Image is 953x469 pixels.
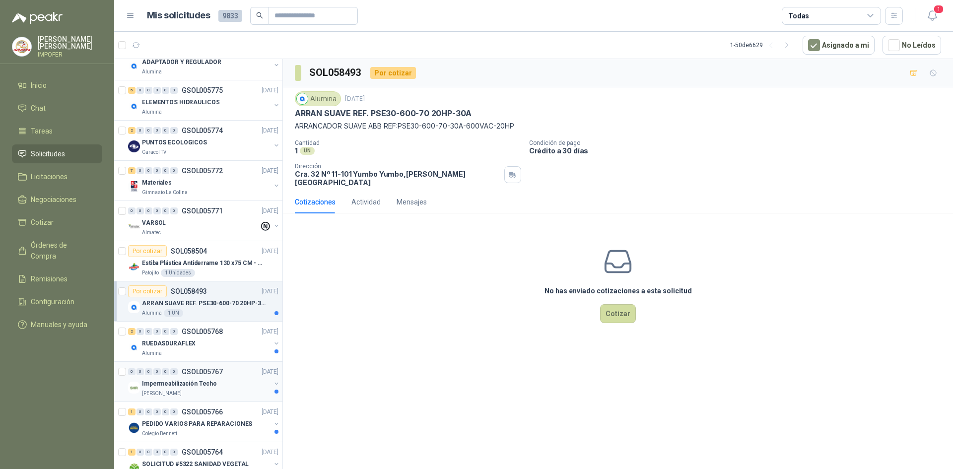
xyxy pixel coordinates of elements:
[153,87,161,94] div: 0
[162,207,169,214] div: 0
[162,449,169,456] div: 0
[31,319,87,330] span: Manuales y ayuda
[171,288,207,295] p: SOL058493
[730,37,795,53] div: 1 - 50 de 6629
[142,430,177,438] p: Colegio Bennett
[12,236,102,266] a: Órdenes de Compra
[923,7,941,25] button: 1
[142,349,162,357] p: Alumina
[145,449,152,456] div: 0
[170,207,178,214] div: 0
[114,241,282,281] a: Por cotizarSOL058504[DATE] Company LogoEstiba Plástica Antiderrame 130 x75 CM - Capacidad 180-200...
[136,368,144,375] div: 0
[12,167,102,186] a: Licitaciones
[12,144,102,163] a: Solicitudes
[128,301,140,313] img: Company Logo
[161,269,195,277] div: 1 Unidades
[182,328,223,335] p: GSOL005768
[128,127,136,134] div: 2
[12,12,63,24] img: Logo peakr
[128,422,140,434] img: Company Logo
[145,368,152,375] div: 0
[142,189,188,197] p: Gimnasio La Colina
[114,281,282,322] a: Por cotizarSOL058493[DATE] Company LogoARRAN SUAVE REF. PSE30-600-70 20HP-30AAlumina1 UN
[12,76,102,95] a: Inicio
[370,67,416,79] div: Por cotizar
[142,148,166,156] p: Caracol TV
[128,167,136,174] div: 7
[162,127,169,134] div: 0
[182,368,223,375] p: GSOL005767
[295,121,941,132] p: ARRANCADOR SUAVE ABB REF:PSE30-600-70-30A-600VAC-20HP
[297,93,308,104] img: Company Logo
[31,273,68,284] span: Remisiones
[128,207,136,214] div: 0
[136,408,144,415] div: 0
[128,408,136,415] div: 1
[153,167,161,174] div: 0
[145,207,152,214] div: 0
[142,178,172,188] p: Materiales
[31,194,76,205] span: Negociaciones
[12,99,102,118] a: Chat
[262,287,278,296] p: [DATE]
[31,217,54,228] span: Cotizar
[170,449,178,456] div: 0
[295,139,521,146] p: Cantidad
[182,127,223,134] p: GSOL005774
[128,181,140,193] img: Company Logo
[128,44,280,76] a: 2 0 0 0 0 0 GSOL005776[DATE] Company LogoADAPTADOR Y REGULADORAlumina
[31,296,74,307] span: Configuración
[31,148,65,159] span: Solicitudes
[345,94,365,104] p: [DATE]
[295,197,336,207] div: Cotizaciones
[12,292,102,311] a: Configuración
[145,328,152,335] div: 0
[262,247,278,256] p: [DATE]
[145,408,152,415] div: 0
[182,449,223,456] p: GSOL005764
[31,80,47,91] span: Inicio
[128,165,280,197] a: 7 0 0 0 0 0 GSOL005772[DATE] Company LogoMaterialesGimnasio La Colina
[351,197,381,207] div: Actividad
[182,87,223,94] p: GSOL005775
[142,68,162,76] p: Alumina
[31,103,46,114] span: Chat
[256,12,263,19] span: search
[128,60,140,72] img: Company Logo
[295,91,341,106] div: Alumina
[142,460,249,469] p: SOLICITUD #5322 SANIDAD VEGETAL
[218,10,242,22] span: 9833
[142,218,166,228] p: VARSOL
[12,213,102,232] a: Cotizar
[262,206,278,216] p: [DATE]
[38,36,102,50] p: [PERSON_NAME] [PERSON_NAME]
[262,166,278,176] p: [DATE]
[142,58,221,67] p: ADAPTADOR Y REGULADOR
[12,269,102,288] a: Remisiones
[262,448,278,457] p: [DATE]
[142,108,162,116] p: Alumina
[170,167,178,174] div: 0
[128,221,140,233] img: Company Logo
[128,100,140,112] img: Company Logo
[142,229,161,237] p: Almatec
[142,419,252,429] p: PEDIDO VARIOS PARA REPARACIONES
[529,146,949,155] p: Crédito a 30 días
[295,108,472,119] p: ARRAN SUAVE REF. PSE30-600-70 20HP-30A
[142,309,162,317] p: Alumina
[170,408,178,415] div: 0
[182,167,223,174] p: GSOL005772
[136,87,144,94] div: 0
[142,299,266,308] p: ARRAN SUAVE REF. PSE30-600-70 20HP-30A
[142,339,196,348] p: RUEDASDURAFLEX
[142,98,219,107] p: ELEMENTOS HIDRAULICOS
[600,304,636,323] button: Cotizar
[803,36,875,55] button: Asignado a mi
[153,328,161,335] div: 0
[145,87,152,94] div: 0
[262,126,278,135] p: [DATE]
[162,408,169,415] div: 0
[128,382,140,394] img: Company Logo
[295,163,500,170] p: Dirección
